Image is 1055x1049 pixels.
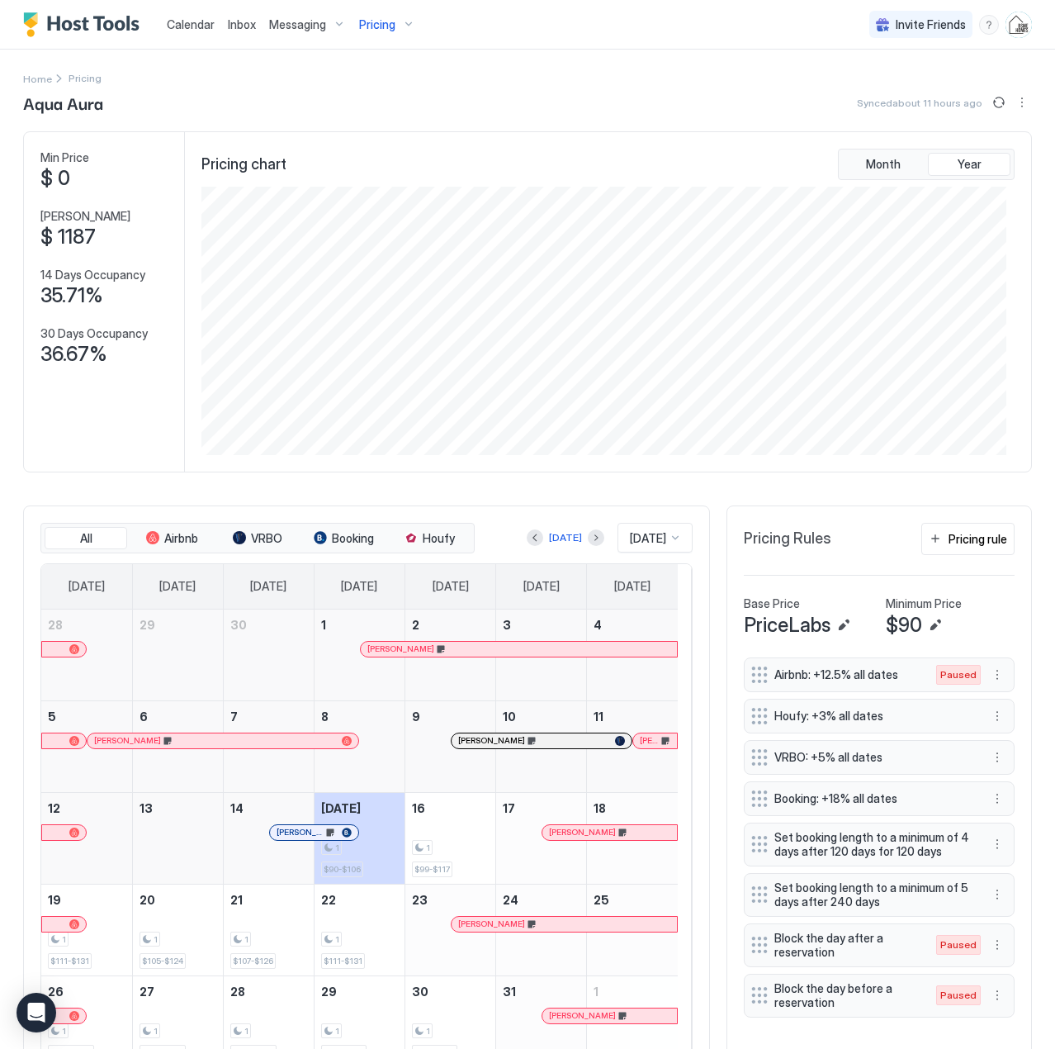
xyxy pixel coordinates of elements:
[496,976,586,1007] a: October 31, 2025
[41,793,132,824] a: October 12, 2025
[744,923,1015,967] div: Block the day after a reservation Pausedmenu
[987,935,1007,955] div: menu
[130,527,213,550] button: Airbnb
[886,613,922,638] span: $90
[133,976,223,1007] a: October 27, 2025
[496,610,586,640] a: October 3, 2025
[335,1026,339,1037] span: 1
[546,528,584,548] button: [DATE]
[223,884,314,975] td: October 21, 2025
[332,531,374,546] span: Booking
[744,657,1015,692] div: Airbnb: +12.5% all dates Pausedmenu
[94,735,161,746] span: [PERSON_NAME]
[405,610,496,701] td: October 2, 2025
[40,209,130,224] span: [PERSON_NAME]
[630,531,666,546] span: [DATE]
[224,701,314,732] a: October 7, 2025
[224,885,314,915] a: October 21, 2025
[744,529,831,548] span: Pricing Rules
[940,937,977,952] span: Paused
[224,793,314,824] a: October 14, 2025
[987,985,1007,1005] button: More options
[224,610,314,640] a: September 30, 2025
[744,613,830,638] span: PriceLabs
[549,827,670,838] div: [PERSON_NAME]
[69,579,105,594] span: [DATE]
[80,531,92,546] span: All
[41,884,132,975] td: October 19, 2025
[405,884,496,975] td: October 23, 2025
[143,564,212,609] a: Monday
[405,700,496,792] td: October 9, 2025
[598,564,667,609] a: Saturday
[527,529,543,546] button: Previous month
[230,893,243,907] span: 21
[140,801,153,815] span: 13
[40,225,96,249] span: $ 1187
[324,564,394,609] a: Wednesday
[140,710,148,724] span: 6
[987,665,1007,685] button: More options
[987,885,1007,904] button: More options
[587,792,678,884] td: October 18, 2025
[41,792,132,884] td: October 12, 2025
[167,17,215,31] span: Calendar
[987,748,1007,767] div: menu
[496,792,587,884] td: October 17, 2025
[496,884,587,975] td: October 24, 2025
[41,610,132,701] td: September 28, 2025
[594,801,606,815] span: 18
[423,531,455,546] span: Houfy
[838,149,1015,180] div: tab-group
[269,17,326,32] span: Messaging
[458,735,525,746] span: [PERSON_NAME]
[321,985,337,999] span: 29
[958,157,982,172] span: Year
[496,885,586,915] a: October 24, 2025
[588,529,604,546] button: Next month
[458,918,525,929] span: [PERSON_NAME]
[989,93,1009,112] button: Sync prices
[244,934,248,945] span: 1
[987,748,1007,767] button: More options
[774,880,971,909] span: Set booking length to a minimum of 5 days after 240 days
[335,934,339,945] span: 1
[315,976,404,1007] a: October 29, 2025
[315,793,404,824] a: October 15, 2025
[23,90,103,115] span: Aqua Aura
[154,934,158,945] span: 1
[987,706,1007,726] div: menu
[549,530,582,545] div: [DATE]
[640,735,670,746] div: [PERSON_NAME]
[315,885,404,915] a: October 22, 2025
[587,700,678,792] td: October 11, 2025
[216,527,299,550] button: VRBO
[987,985,1007,1005] div: menu
[774,981,920,1010] span: Block the day before a reservation
[48,710,56,724] span: 5
[62,934,66,945] span: 1
[223,700,314,792] td: October 7, 2025
[40,166,70,191] span: $ 0
[979,15,999,35] div: menu
[744,873,1015,917] div: Set booking length to a minimum of 5 days after 240 days menu
[503,801,515,815] span: 17
[744,699,1015,733] div: Houfy: +3% all dates menu
[496,701,586,732] a: October 10, 2025
[412,893,428,907] span: 23
[228,17,256,31] span: Inbox
[594,893,609,907] span: 25
[48,801,60,815] span: 12
[614,579,651,594] span: [DATE]
[69,72,102,84] span: Breadcrumb
[458,918,670,929] div: [PERSON_NAME]
[159,579,196,594] span: [DATE]
[315,701,404,732] a: October 8, 2025
[314,610,404,701] td: October 1, 2025
[640,735,659,746] span: [PERSON_NAME]
[842,153,925,176] button: Month
[277,827,324,838] span: [PERSON_NAME]
[321,893,336,907] span: 22
[244,1026,248,1037] span: 1
[224,976,314,1007] a: October 28, 2025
